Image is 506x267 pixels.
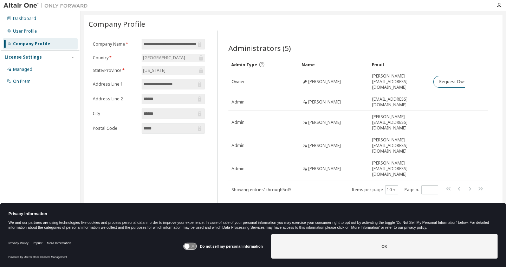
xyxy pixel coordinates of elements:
span: [PERSON_NAME][EMAIL_ADDRESS][DOMAIN_NAME] [372,73,427,90]
div: [US_STATE] [142,66,205,75]
span: [PERSON_NAME][EMAIL_ADDRESS][DOMAIN_NAME] [372,114,427,131]
button: Request Owner Change [433,76,493,88]
span: Admin [232,99,245,105]
div: [US_STATE] [142,67,167,74]
span: Admin [232,143,245,148]
span: Administrators (5) [228,43,291,53]
div: On Prem [13,79,31,84]
span: [PERSON_NAME] [308,143,341,148]
span: Admin Type [231,62,257,68]
label: Address Line 2 [93,96,137,102]
span: Showing entries 1 through 5 of 5 [232,187,292,193]
div: Email [372,59,428,70]
span: [EMAIL_ADDRESS][DOMAIN_NAME] [372,96,427,108]
label: City [93,111,137,116]
div: [GEOGRAPHIC_DATA] [142,54,205,62]
label: Address Line 1 [93,81,137,87]
span: Admin [232,166,245,172]
div: Dashboard [13,16,36,21]
span: [PERSON_NAME][EMAIL_ADDRESS][DOMAIN_NAME] [372,160,427,177]
span: Items per page [352,185,398,194]
button: 10 [387,187,396,193]
span: [PERSON_NAME] [308,79,341,85]
span: Company Profile [89,19,145,29]
label: State/Province [93,68,137,73]
div: Managed [13,67,32,72]
div: Name [301,59,366,70]
span: [PERSON_NAME] [308,166,341,172]
div: User Profile [13,28,37,34]
span: Page n. [404,185,438,194]
span: [PERSON_NAME][EMAIL_ADDRESS][DOMAIN_NAME] [372,137,427,154]
label: Country [93,55,137,61]
div: [GEOGRAPHIC_DATA] [142,54,186,62]
label: Company Name [93,41,137,47]
div: License Settings [5,54,42,60]
label: Postal Code [93,126,137,131]
span: [PERSON_NAME] [308,99,341,105]
span: Owner [232,79,245,85]
span: [PERSON_NAME] [308,120,341,125]
img: Altair One [4,2,91,9]
div: Company Profile [13,41,50,47]
span: Admin [232,120,245,125]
